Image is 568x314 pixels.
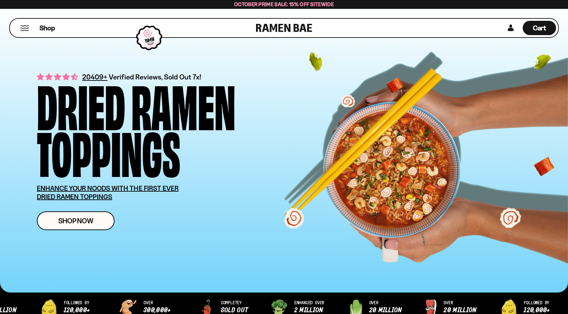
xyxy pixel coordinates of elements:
[533,24,546,32] span: Cart
[40,24,55,33] span: Shop
[58,217,93,224] span: Shop Now
[37,184,179,201] u: ENHANCE YOUR NOODS WITH THE FIRST EVER DRIED RAMEN TOPPINGS
[20,25,29,31] button: Mobile Menu Trigger
[40,21,55,35] a: Shop
[37,80,125,127] div: Dried
[523,19,556,37] div: Cart
[234,1,334,8] span: October Prime Sale: 15% off Sitewide
[37,211,115,230] a: Shop Now
[37,127,180,174] div: Toppings
[131,80,236,127] div: Ramen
